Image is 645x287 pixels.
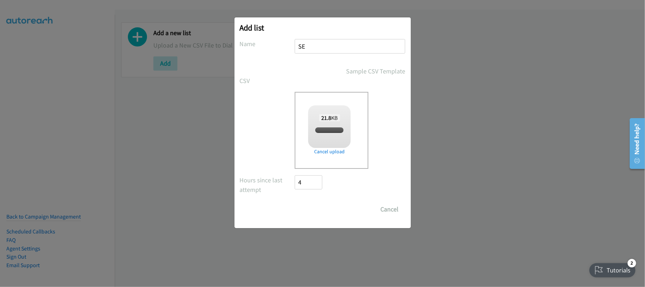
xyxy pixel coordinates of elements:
[240,175,295,194] label: Hours since last attempt
[346,66,406,76] a: Sample CSV Template
[625,115,645,172] iframe: Resource Center
[240,39,295,49] label: Name
[308,148,351,155] a: Cancel upload
[374,202,406,216] button: Cancel
[240,76,295,85] label: CSV
[585,256,640,282] iframe: Checklist
[240,23,406,33] h2: Add list
[318,127,341,134] span: split_1.csv
[321,114,331,121] strong: 21.8
[319,114,340,121] span: KB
